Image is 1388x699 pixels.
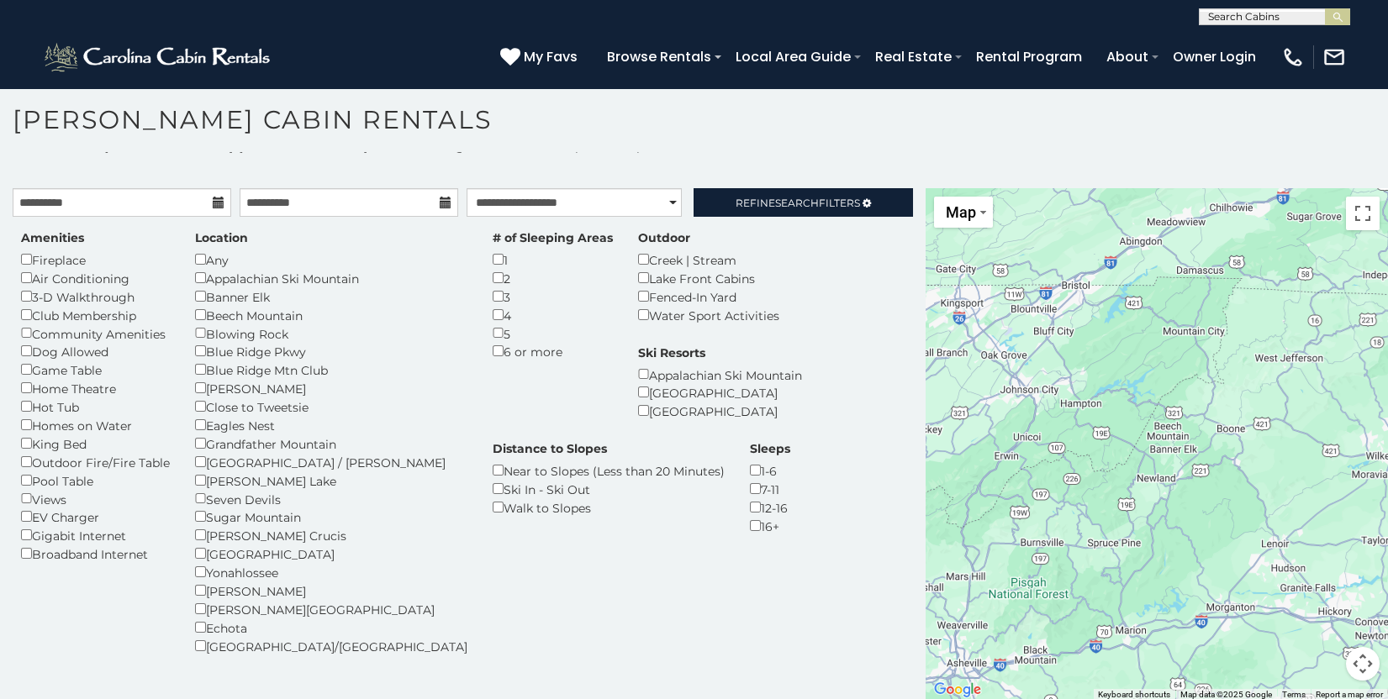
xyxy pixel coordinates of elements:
[195,434,467,453] div: Grandfather Mountain
[21,287,170,306] div: 3-D Walkthrough
[1281,45,1305,69] img: phone-regular-white.png
[195,618,467,637] div: Echota
[195,453,467,471] div: [GEOGRAPHIC_DATA] / [PERSON_NAME]
[1346,647,1380,681] button: Map camera controls
[867,42,960,71] a: Real Estate
[638,250,779,269] div: Creek | Stream
[638,402,802,420] div: [GEOGRAPHIC_DATA]
[195,581,467,600] div: [PERSON_NAME]
[968,42,1090,71] a: Rental Program
[1282,690,1306,699] a: Terms (opens in new tab)
[638,287,779,306] div: Fenced-In Yard
[195,490,467,508] div: Seven Devils
[195,563,467,581] div: Yonahlossee
[750,480,790,498] div: 7-11
[195,360,467,379] div: Blue Ridge Mtn Club
[493,229,613,246] label: # of Sleeping Areas
[21,526,170,544] div: Gigabit Internet
[1164,42,1264,71] a: Owner Login
[21,453,170,471] div: Outdoor Fire/Fire Table
[493,287,613,306] div: 3
[775,197,819,209] span: Search
[195,342,467,360] div: Blue Ridge Pkwy
[21,434,170,453] div: King Bed
[195,324,467,343] div: Blowing Rock
[500,46,582,68] a: My Favs
[493,342,613,360] div: 6 or more
[750,440,790,457] label: Sleeps
[21,490,170,508] div: Views
[195,287,467,306] div: Banner Elk
[493,250,613,269] div: 1
[195,379,467,397] div: [PERSON_NAME]
[638,365,802,384] div: Appalachian Ski Mountain
[21,507,170,526] div: EV Charger
[21,397,170,416] div: Hot Tub
[21,360,170,379] div: Game Table
[638,344,705,361] label: Ski Resorts
[21,471,170,490] div: Pool Table
[1316,690,1383,699] a: Report a map error
[493,480,725,498] div: Ski In - Ski Out
[638,269,779,287] div: Lake Front Cabins
[638,306,779,324] div: Water Sport Activities
[493,498,725,517] div: Walk to Slopes
[195,507,467,526] div: Sugar Mountain
[1346,197,1380,230] button: Toggle fullscreen view
[195,269,467,287] div: Appalachian Ski Mountain
[750,517,790,535] div: 16+
[195,600,467,618] div: [PERSON_NAME][GEOGRAPHIC_DATA]
[195,526,467,544] div: [PERSON_NAME] Crucis
[195,416,467,434] div: Eagles Nest
[493,440,607,457] label: Distance to Slopes
[1180,690,1272,699] span: Map data ©2025 Google
[694,188,912,217] a: RefineSearchFilters
[21,324,170,343] div: Community Amenities
[195,471,467,490] div: [PERSON_NAME] Lake
[21,342,170,360] div: Dog Allowed
[195,229,248,246] label: Location
[21,306,170,324] div: Club Membership
[946,203,976,221] span: Map
[736,197,860,209] span: Refine Filters
[21,379,170,397] div: Home Theatre
[195,544,467,563] div: [GEOGRAPHIC_DATA]
[599,42,720,71] a: Browse Rentals
[493,324,613,343] div: 5
[195,637,467,655] div: [GEOGRAPHIC_DATA]/[GEOGRAPHIC_DATA]
[750,498,790,517] div: 12-16
[750,461,790,480] div: 1-6
[934,197,993,228] button: Change map style
[1322,45,1346,69] img: mail-regular-white.png
[21,416,170,434] div: Homes on Water
[42,40,275,74] img: White-1-2.png
[21,229,84,246] label: Amenities
[21,269,170,287] div: Air Conditioning
[195,397,467,416] div: Close to Tweetsie
[727,42,859,71] a: Local Area Guide
[493,269,613,287] div: 2
[493,461,725,480] div: Near to Slopes (Less than 20 Minutes)
[638,229,690,246] label: Outdoor
[195,306,467,324] div: Beech Mountain
[21,544,170,563] div: Broadband Internet
[638,383,802,402] div: [GEOGRAPHIC_DATA]
[524,46,578,67] span: My Favs
[1098,42,1157,71] a: About
[21,250,170,269] div: Fireplace
[493,306,613,324] div: 4
[195,250,467,269] div: Any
